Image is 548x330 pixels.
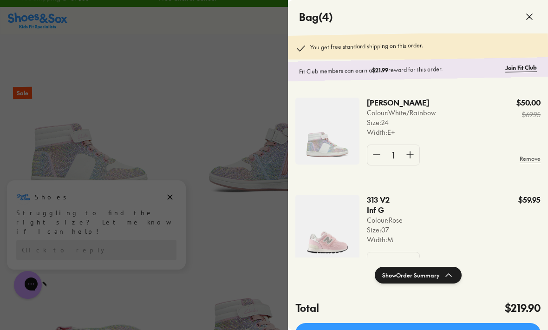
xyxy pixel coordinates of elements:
p: Width : E+ [367,127,436,137]
h4: $219.90 [505,300,541,316]
button: Close gorgias live chat [5,3,33,31]
p: Size : 07 [367,225,409,235]
s: $69.95 [516,110,541,119]
img: Shoes logo [16,11,31,26]
div: 1 [386,145,401,165]
h4: Total [295,300,319,316]
h3: Shoes [35,13,72,23]
b: $21.99 [372,66,388,74]
p: $59.95 [518,195,541,205]
div: Struggling to find the right size? Let me know if I can help! [16,29,176,57]
p: Colour: White/Rainbow [367,108,436,118]
p: $50.00 [516,98,541,108]
p: You get free standard shipping on this order. [310,41,423,54]
div: Campaign message [7,1,186,91]
p: Colour: Rose [367,215,409,225]
p: Fit Club members can earn a reward for this order. [299,64,502,76]
p: Size : 24 [367,118,436,127]
div: Reply to the campaigns [16,61,176,81]
h4: Bag ( 4 ) [299,9,333,25]
div: 1 [386,252,401,272]
button: ShowOrder Summary [375,267,462,284]
p: 313 V2 Inf G [367,195,400,215]
a: Join Fit Club [505,63,537,72]
img: 203938_9ED-E__GREY-01.jpg [295,98,359,165]
div: Message from Shoes. Struggling to find the right size? Let me know if I can help! [7,11,186,57]
p: Width : M [367,235,409,244]
button: Dismiss campaign [163,12,176,25]
p: [PERSON_NAME] [367,98,422,108]
img: 4-525379_04085c36-b2d7-4f40-abf3-08eb74271faa.jpg [295,195,359,262]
